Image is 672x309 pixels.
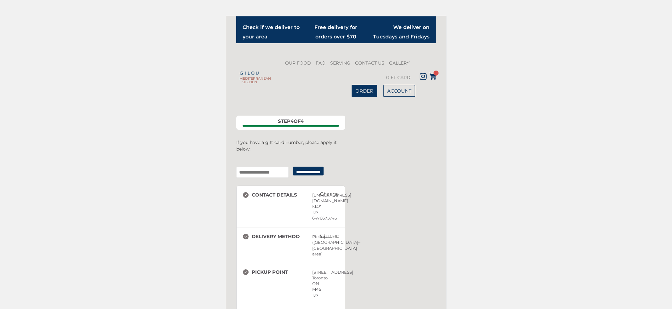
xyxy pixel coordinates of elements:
a: GALLERY [388,56,411,70]
span: 1 [434,71,439,76]
span: Contact details [243,125,267,127]
a: 1 [429,72,437,80]
div: M4S 1J7 [312,204,313,215]
h3: Pickup point [243,269,312,275]
img: Gilou Logo [239,72,259,75]
a: Check if we deliver to your area [243,24,300,40]
p: If you have a gift card number, please apply it below. [236,139,345,152]
span: 4 [290,118,294,124]
h2: Free delivery for orders over $70 [307,23,365,42]
a: Change: Contact details [317,190,342,198]
span: ORDER [355,89,373,93]
div: [STREET_ADDRESS] Toronto ON M4S 1J7 [312,269,313,298]
span: Billing address [291,125,315,127]
a: SERVING [329,56,352,70]
a: CONTACT US [353,56,386,70]
div: [EMAIL_ADDRESS][DOMAIN_NAME] [312,192,313,203]
h2: MEDITERRANEAN KITCHEN [239,77,259,84]
span: ACCOUNT [387,89,411,93]
div: 6476675745 [312,215,313,221]
a: ACCOUNT [383,85,415,97]
h3: Contact details [243,192,312,198]
h3: Delivery method [243,234,312,239]
span: Payment information [315,125,339,127]
a: FAQ [314,56,327,70]
nav: Menu [265,56,412,85]
a: GIFT CARD [384,70,412,85]
span: 4 [301,118,304,124]
div: Pickup ([GEOGRAPHIC_DATA]–[GEOGRAPHIC_DATA] area) [312,234,313,257]
section: Contact details [236,186,345,227]
h2: We deliver on Tuesdays and Fridays [371,23,430,42]
a: Change: Delivery method [317,231,342,240]
div: Step of [243,119,339,123]
a: ORDER [352,85,377,97]
a: OUR FOOD [284,56,313,70]
span: Delivery / Pickup address [267,125,291,127]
